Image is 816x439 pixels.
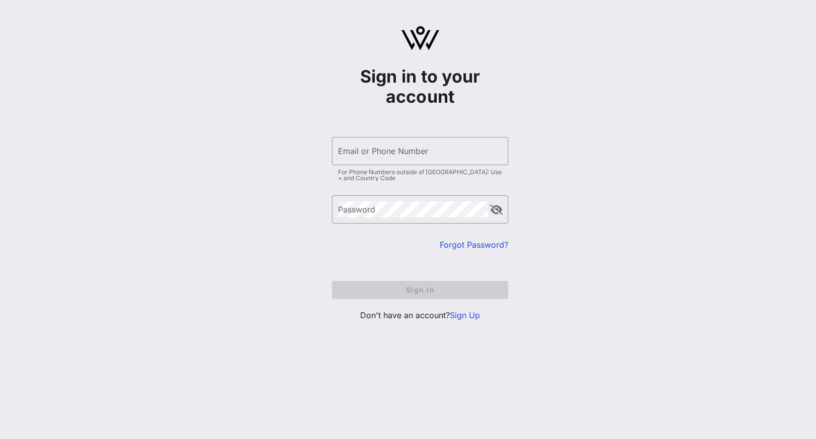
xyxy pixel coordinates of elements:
[338,169,502,181] div: For Phone Numbers outside of [GEOGRAPHIC_DATA]: Use + and Country Code
[332,66,508,107] h1: Sign in to your account
[401,26,439,50] img: logo.svg
[490,205,503,215] button: append icon
[450,310,480,320] a: Sign Up
[440,240,508,250] a: Forgot Password?
[332,309,508,321] p: Don't have an account?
